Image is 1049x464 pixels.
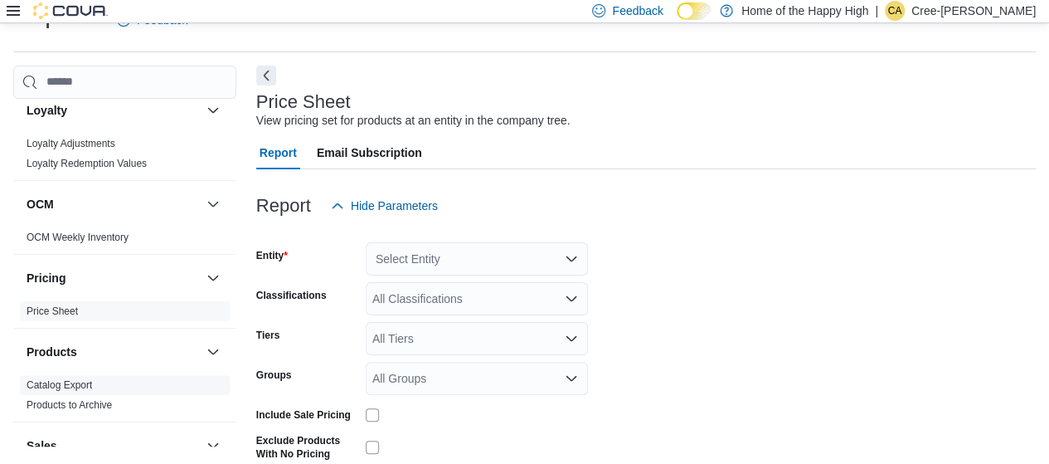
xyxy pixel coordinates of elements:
label: Classifications [256,289,327,302]
a: Catalog Export [27,379,92,391]
h3: Pricing [27,270,66,286]
button: Open list of options [565,292,578,305]
a: OCM Weekly Inventory [27,232,129,243]
span: Loyalty Redemption Values [27,157,147,170]
button: Pricing [203,268,223,288]
a: Loyalty Redemption Values [27,158,147,169]
span: Report [260,136,297,169]
label: Exclude Products With No Pricing [256,434,359,461]
label: Entity [256,249,288,262]
a: Loyalty Adjustments [27,138,115,149]
input: Dark Mode [677,2,711,20]
div: OCM [13,227,236,254]
button: Sales [27,437,200,454]
button: OCM [27,196,200,212]
button: Products [203,342,223,362]
div: Cree-Ann Perrin [885,1,905,21]
button: Pricing [27,270,200,286]
span: Email Subscription [317,136,422,169]
label: Tiers [256,329,279,342]
button: Open list of options [565,332,578,345]
button: Loyalty [27,102,200,119]
button: Hide Parameters [324,189,444,222]
div: View pricing set for products at an entity in the company tree. [256,112,571,129]
span: Products to Archive [27,398,112,412]
span: Feedback [612,2,663,19]
div: Pricing [13,301,236,328]
span: Price Sheet [27,305,78,318]
h3: Price Sheet [256,92,351,112]
div: Products [13,375,236,422]
h3: Report [256,196,311,216]
h3: Sales [27,437,57,454]
button: Loyalty [203,100,223,120]
div: Loyalty [13,134,236,180]
a: Price Sheet [27,305,78,317]
span: Catalog Export [27,379,92,392]
button: Open list of options [565,252,578,266]
button: OCM [203,194,223,214]
a: Products to Archive [27,399,112,411]
button: Next [256,66,276,85]
p: Cree-[PERSON_NAME] [911,1,1036,21]
p: | [875,1,878,21]
label: Groups [256,369,292,382]
span: OCM Weekly Inventory [27,231,129,244]
span: Hide Parameters [351,198,438,214]
span: CA [888,1,902,21]
button: Products [27,344,200,360]
label: Include Sale Pricing [256,408,351,422]
span: Loyalty Adjustments [27,137,115,150]
p: Home of the Happy High [741,1,868,21]
button: Open list of options [565,372,578,385]
h3: Loyalty [27,102,67,119]
h3: Products [27,344,77,360]
img: Cova [33,2,108,19]
h3: OCM [27,196,54,212]
button: Sales [203,436,223,456]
